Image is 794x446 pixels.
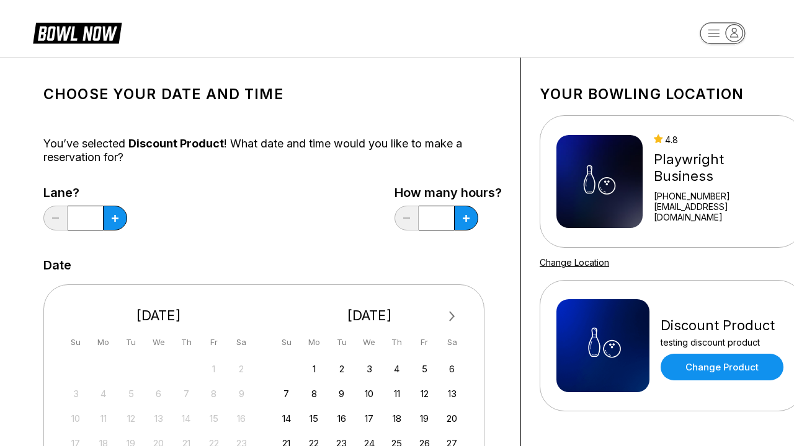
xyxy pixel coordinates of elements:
div: Su [68,334,84,351]
a: Change Product [661,354,783,380]
div: Choose Sunday, September 14th, 2025 [278,410,295,427]
div: [DATE] [274,307,466,324]
div: Playwright Business [654,151,787,185]
div: Not available Friday, August 1st, 2025 [205,361,222,377]
div: Choose Thursday, September 4th, 2025 [388,361,405,377]
div: Choose Tuesday, September 2nd, 2025 [333,361,350,377]
div: Th [178,334,195,351]
div: Not available Tuesday, August 5th, 2025 [123,385,140,402]
div: Sa [444,334,460,351]
div: Choose Sunday, September 7th, 2025 [278,385,295,402]
div: Choose Monday, September 8th, 2025 [306,385,323,402]
img: Discount Product [556,299,649,392]
div: Choose Friday, September 12th, 2025 [416,385,433,402]
label: Date [43,258,71,272]
div: Not available Thursday, August 14th, 2025 [178,410,195,427]
div: Choose Friday, September 19th, 2025 [416,410,433,427]
div: Su [278,334,295,351]
div: Sa [233,334,250,351]
div: We [150,334,167,351]
div: Choose Saturday, September 13th, 2025 [444,385,460,402]
img: Playwright Business [556,135,643,228]
a: Change Location [540,257,609,268]
div: Choose Monday, September 1st, 2025 [306,361,323,377]
div: Choose Wednesday, September 10th, 2025 [361,385,378,402]
div: Discount Product [661,317,783,334]
div: Not available Saturday, August 2nd, 2025 [233,361,250,377]
h1: Choose your Date and time [43,85,502,103]
div: Choose Thursday, September 11th, 2025 [388,385,405,402]
div: Not available Saturday, August 16th, 2025 [233,410,250,427]
div: We [361,334,378,351]
div: Tu [123,334,140,351]
div: Not available Monday, August 11th, 2025 [95,410,112,427]
div: Fr [205,334,222,351]
button: Next Month [442,307,462,326]
div: testing discount product [661,337,783,348]
a: [EMAIL_ADDRESS][DOMAIN_NAME] [654,201,787,222]
div: Fr [416,334,433,351]
div: Choose Monday, September 15th, 2025 [306,410,323,427]
div: Tu [333,334,350,351]
div: Mo [306,334,323,351]
div: Choose Saturday, September 20th, 2025 [444,410,460,427]
div: You’ve selected ! What date and time would you like to make a reservation for? [43,137,502,164]
div: Choose Wednesday, September 17th, 2025 [361,410,378,427]
div: Mo [95,334,112,351]
div: Not available Thursday, August 7th, 2025 [178,385,195,402]
span: Discount Product [128,137,224,150]
div: [PHONE_NUMBER] [654,191,787,201]
div: Not available Tuesday, August 12th, 2025 [123,410,140,427]
div: Not available Monday, August 4th, 2025 [95,385,112,402]
div: 4.8 [654,134,787,145]
label: How many hours? [395,186,502,199]
div: Choose Tuesday, September 16th, 2025 [333,410,350,427]
label: Lane? [43,186,127,199]
div: Choose Wednesday, September 3rd, 2025 [361,361,378,377]
div: Choose Tuesday, September 9th, 2025 [333,385,350,402]
div: Not available Wednesday, August 13th, 2025 [150,410,167,427]
div: Not available Sunday, August 10th, 2025 [68,410,84,427]
div: Choose Friday, September 5th, 2025 [416,361,433,377]
div: Th [388,334,405,351]
div: Not available Sunday, August 3rd, 2025 [68,385,84,402]
div: Not available Wednesday, August 6th, 2025 [150,385,167,402]
div: Not available Friday, August 15th, 2025 [205,410,222,427]
div: Not available Friday, August 8th, 2025 [205,385,222,402]
div: Choose Saturday, September 6th, 2025 [444,361,460,377]
div: Not available Saturday, August 9th, 2025 [233,385,250,402]
div: Choose Thursday, September 18th, 2025 [388,410,405,427]
div: [DATE] [63,307,255,324]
